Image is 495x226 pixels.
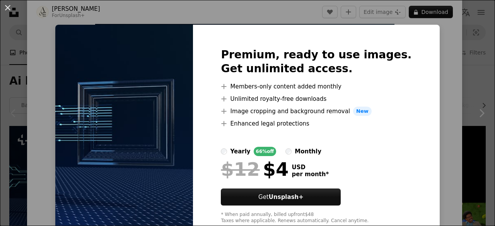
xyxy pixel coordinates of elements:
[269,194,304,201] strong: Unsplash+
[230,147,250,156] div: yearly
[221,119,411,128] li: Enhanced legal protections
[221,159,288,179] div: $4
[221,48,411,76] h2: Premium, ready to use images. Get unlimited access.
[221,107,411,116] li: Image cropping and background removal
[221,82,411,91] li: Members-only content added monthly
[292,164,329,171] span: USD
[295,147,321,156] div: monthly
[254,147,277,156] div: 66% off
[221,189,341,206] button: GetUnsplash+
[221,159,259,179] span: $12
[285,148,292,155] input: monthly
[221,212,411,224] div: * When paid annually, billed upfront $48 Taxes where applicable. Renews automatically. Cancel any...
[353,107,372,116] span: New
[292,171,329,178] span: per month *
[221,94,411,104] li: Unlimited royalty-free downloads
[221,148,227,155] input: yearly66%off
